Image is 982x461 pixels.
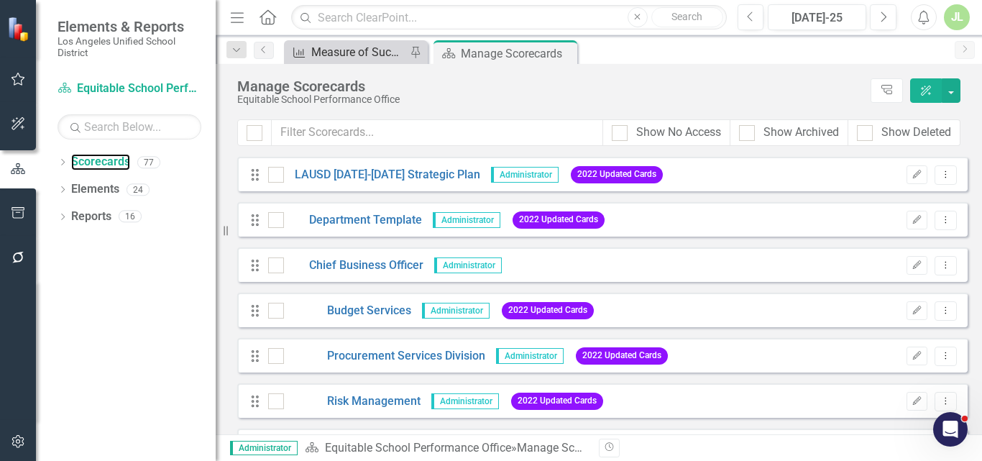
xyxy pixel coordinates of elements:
span: 2022 Updated Cards [513,211,605,228]
span: Administrator [422,303,490,319]
div: 24 [127,183,150,196]
a: Reports [71,209,111,225]
input: Search ClearPoint... [291,5,726,30]
a: LAUSD [DATE]-[DATE] Strategic Plan [284,167,480,183]
a: Equitable School Performance Office [58,81,201,97]
span: Administrator [230,441,298,455]
span: 2022 Updated Cards [502,302,594,319]
span: Administrator [431,393,499,409]
a: Risk Management [284,393,421,410]
div: Show Deleted [881,124,951,141]
div: » Manage Scorecards [305,440,588,457]
div: 77 [137,156,160,168]
input: Search Below... [58,114,201,140]
span: Administrator [434,257,502,273]
span: Search [671,11,702,22]
a: Elements [71,181,119,198]
div: Show No Access [636,124,721,141]
iframe: Intercom live chat [933,412,968,447]
a: Procurement Services Division [284,348,485,365]
span: Administrator [496,348,564,364]
img: ClearPoint Strategy [6,16,33,42]
a: Equitable School Performance Office [325,441,511,455]
div: Manage Scorecards [461,45,574,63]
button: [DATE]-25 [768,4,866,30]
div: Equitable School Performance Office [237,94,863,105]
div: Manage Scorecards [237,78,863,94]
a: Department Template [284,212,422,229]
span: Administrator [433,212,500,228]
span: Administrator [491,167,559,183]
a: Measure of Success - Scorecard Report [288,43,406,61]
input: Filter Scorecards... [271,119,603,146]
span: 2022 Updated Cards [571,166,663,183]
a: Scorecards [71,154,130,170]
small: Los Angeles Unified School District [58,35,201,59]
a: Chief Business Officer [284,257,423,274]
div: [DATE]-25 [773,9,861,27]
a: Budget Services [284,303,411,319]
div: Measure of Success - Scorecard Report [311,43,406,61]
span: 2022 Updated Cards [511,393,603,409]
span: 2022 Updated Cards [576,347,668,364]
div: 16 [119,211,142,223]
button: JL [944,4,970,30]
div: Show Archived [763,124,839,141]
span: Elements & Reports [58,18,201,35]
button: Search [651,7,723,27]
